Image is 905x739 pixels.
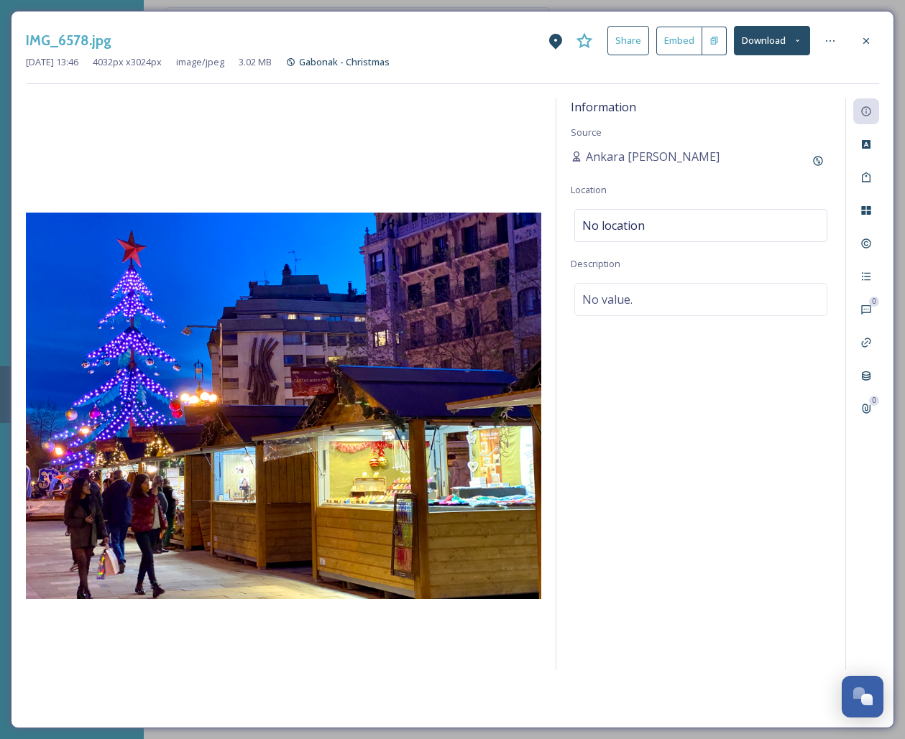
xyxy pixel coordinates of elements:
[26,30,111,51] h3: IMG_6578.jpg
[571,99,636,115] span: Information
[582,217,645,234] span: No location
[607,26,649,55] button: Share
[582,291,633,308] span: No value.
[656,27,702,55] button: Embed
[571,257,620,270] span: Description
[176,55,224,69] span: image/jpeg
[869,396,879,406] div: 0
[842,676,883,717] button: Open Chat
[26,213,541,599] img: IMG_6578.jpg
[239,55,272,69] span: 3.02 MB
[571,183,607,196] span: Location
[93,55,162,69] span: 4032 px x 3024 px
[586,148,720,165] span: Ankara [PERSON_NAME]
[571,126,602,139] span: Source
[26,55,78,69] span: [DATE] 13:46
[299,55,390,68] span: Gabonak - Christmas
[734,26,810,55] button: Download
[869,297,879,307] div: 0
